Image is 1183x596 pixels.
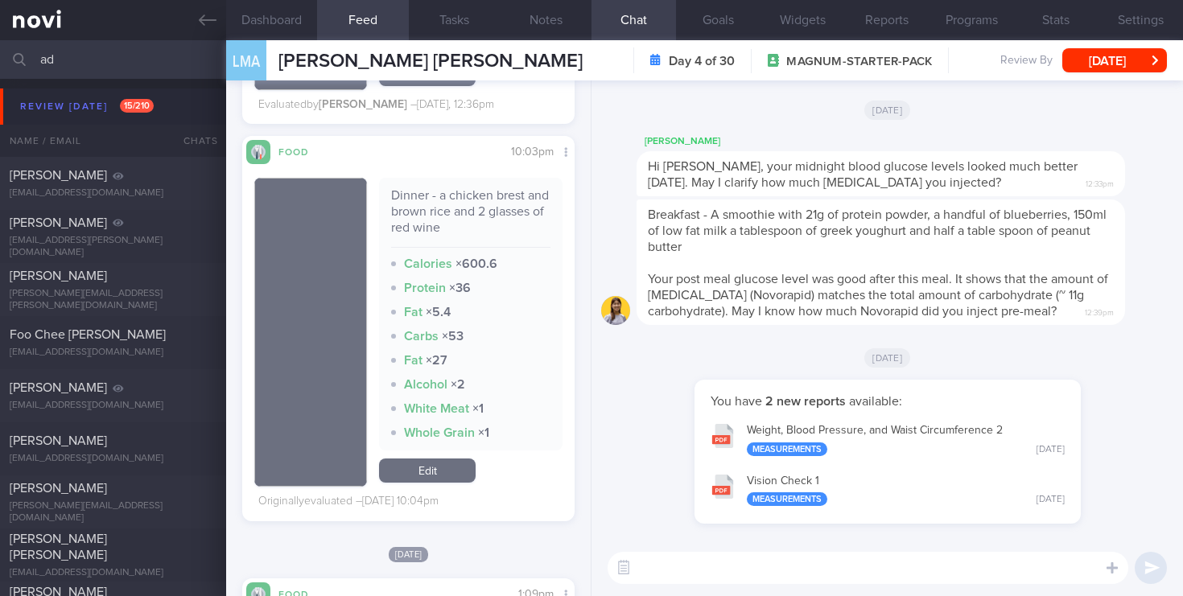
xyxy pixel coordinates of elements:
[637,132,1173,151] div: [PERSON_NAME]
[1037,494,1065,506] div: [DATE]
[391,187,550,248] div: Dinner - a chicken brest and brown rice and 2 glasses of red wine
[389,547,429,562] span: [DATE]
[10,235,216,259] div: [EMAIL_ADDRESS][PERSON_NAME][DOMAIN_NAME]
[762,395,849,408] strong: 2 new reports
[404,378,447,391] strong: Alcohol
[404,330,439,343] strong: Carbs
[455,257,497,270] strong: × 600.6
[449,282,471,294] strong: × 36
[10,169,107,182] span: [PERSON_NAME]
[16,96,158,117] div: Review [DATE]
[478,426,489,439] strong: × 1
[258,495,439,509] div: Originally evaluated – [DATE] 10:04pm
[10,567,216,579] div: [EMAIL_ADDRESS][DOMAIN_NAME]
[426,354,447,367] strong: × 27
[648,208,1107,253] span: Breakfast - A smoothie with 21g of protein powder, a handful of blueberries, 150ml of low fat mil...
[222,31,270,92] div: LMA
[120,99,154,113] span: 15 / 210
[1037,444,1065,456] div: [DATE]
[451,378,465,391] strong: × 2
[404,426,475,439] strong: Whole Grain
[10,500,216,524] div: [PERSON_NAME][EMAIL_ADDRESS][DOMAIN_NAME]
[258,98,494,113] div: Evaluated by – [DATE], 12:36pm
[1086,175,1114,190] span: 12:33pm
[703,413,1073,464] button: Weight, Blood Pressure, and Waist Circumference 2 Measurements [DATE]
[319,99,407,110] strong: [PERSON_NAME]
[10,381,107,394] span: [PERSON_NAME]
[747,424,1065,456] div: Weight, Blood Pressure, and Waist Circumference 2
[10,269,107,282] span: [PERSON_NAME]
[270,144,335,158] div: Food
[10,328,166,341] span: Foo Chee [PERSON_NAME]
[404,257,452,270] strong: Calories
[10,532,107,561] span: [PERSON_NAME] [PERSON_NAME]
[426,306,451,319] strong: × 5.4
[10,453,216,465] div: [EMAIL_ADDRESS][DOMAIN_NAME]
[10,434,107,447] span: [PERSON_NAME]
[703,464,1073,515] button: Vision Check 1 Measurements [DATE]
[10,347,216,359] div: [EMAIL_ADDRESS][DOMAIN_NAME]
[711,393,1065,409] p: You have available:
[1062,48,1167,72] button: [DATE]
[864,101,910,120] span: [DATE]
[162,125,226,157] div: Chats
[648,273,1108,318] span: Your post meal glucose level was good after this meal. It shows that the amount of [MEDICAL_DATA]...
[404,354,422,367] strong: Fat
[254,178,368,487] img: Dinner - a chicken brest and brown rice and 2 glasses of red wine
[648,160,1078,189] span: Hi [PERSON_NAME], your midnight blood glucose levels looked much better [DATE]. May I clarify how...
[442,330,464,343] strong: × 53
[10,187,216,199] div: [EMAIL_ADDRESS][DOMAIN_NAME]
[747,492,827,506] div: Measurements
[404,282,446,294] strong: Protein
[669,53,735,69] strong: Day 4 of 30
[511,146,554,158] span: 10:03pm
[10,216,107,229] span: [PERSON_NAME]
[379,458,476,483] a: Edit
[404,306,422,319] strong: Fat
[404,402,469,415] strong: White Meat
[747,442,827,456] div: Measurements
[10,400,216,412] div: [EMAIL_ADDRESS][DOMAIN_NAME]
[10,482,107,495] span: [PERSON_NAME]
[747,475,1065,507] div: Vision Check 1
[472,402,484,415] strong: × 1
[278,51,583,71] span: [PERSON_NAME] [PERSON_NAME]
[1000,54,1053,68] span: Review By
[10,288,216,312] div: [PERSON_NAME][EMAIL_ADDRESS][PERSON_NAME][DOMAIN_NAME]
[864,348,910,368] span: [DATE]
[786,54,932,70] span: MAGNUM-STARTER-PACK
[1085,303,1114,319] span: 12:39pm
